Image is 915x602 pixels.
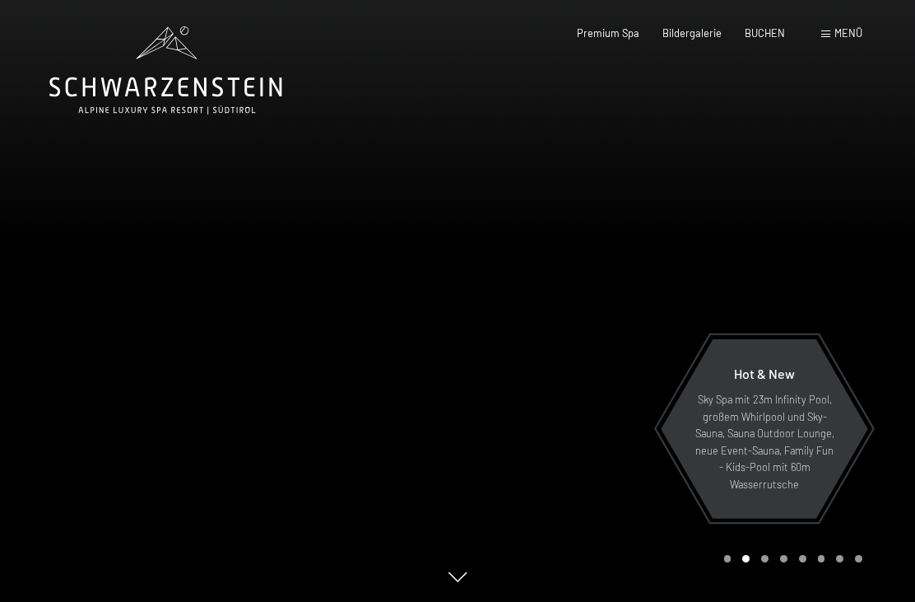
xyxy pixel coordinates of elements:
div: Carousel Page 2 (Current Slide) [742,555,750,562]
div: Carousel Page 1 [724,555,732,562]
a: Premium Spa [577,26,639,40]
a: BUCHEN [745,26,785,40]
div: Carousel Page 6 [818,555,825,562]
p: Sky Spa mit 23m Infinity Pool, großem Whirlpool und Sky-Sauna, Sauna Outdoor Lounge, neue Event-S... [693,391,836,492]
div: Carousel Pagination [718,555,862,562]
div: Carousel Page 3 [761,555,769,562]
a: Bildergalerie [662,26,722,40]
span: Hot & New [734,366,795,381]
a: Hot & New Sky Spa mit 23m Infinity Pool, großem Whirlpool und Sky-Sauna, Sauna Outdoor Lounge, ne... [660,338,869,520]
div: Carousel Page 7 [836,555,843,562]
span: Menü [834,26,862,40]
div: Carousel Page 5 [799,555,806,562]
div: Carousel Page 4 [780,555,787,562]
div: Carousel Page 8 [855,555,862,562]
